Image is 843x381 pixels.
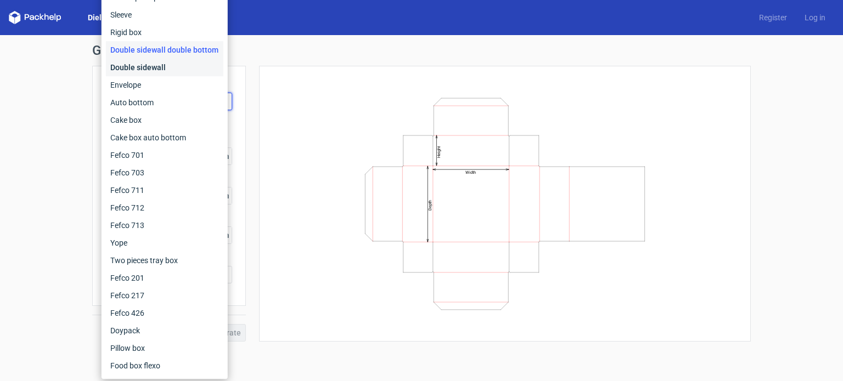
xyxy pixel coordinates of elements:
[106,146,223,164] div: Fefco 701
[106,164,223,181] div: Fefco 703
[106,76,223,94] div: Envelope
[106,59,223,76] div: Double sidewall
[106,339,223,357] div: Pillow box
[106,322,223,339] div: Doypack
[106,41,223,59] div: Double sidewall double bottom
[92,44,751,57] h1: Generate new dieline
[106,234,223,252] div: Yope
[106,287,223,304] div: Fefco 217
[106,269,223,287] div: Fefco 201
[106,304,223,322] div: Fefco 426
[106,357,223,374] div: Food box flexo
[106,199,223,217] div: Fefco 712
[106,217,223,234] div: Fefco 713
[106,111,223,129] div: Cake box
[750,12,796,23] a: Register
[106,252,223,269] div: Two pieces tray box
[436,145,441,157] text: Height
[106,24,223,41] div: Rigid box
[106,129,223,146] div: Cake box auto bottom
[465,170,476,175] text: Width
[106,181,223,199] div: Fefco 711
[796,12,834,23] a: Log in
[106,94,223,111] div: Auto bottom
[428,200,432,211] text: Depth
[106,6,223,24] div: Sleeve
[79,12,125,23] a: Dielines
